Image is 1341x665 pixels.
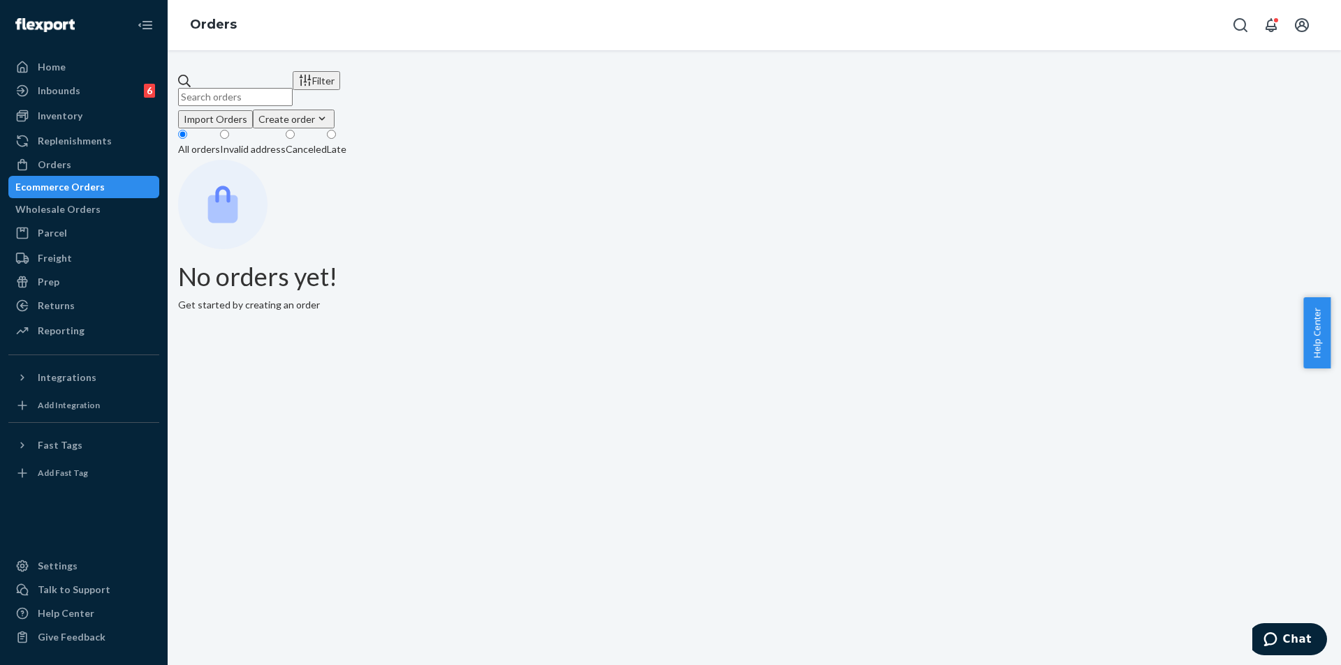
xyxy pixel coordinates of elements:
button: Close Navigation [131,11,159,39]
div: Home [38,60,66,74]
input: All orders [178,130,187,139]
div: Canceled [286,142,327,156]
div: Ecommerce Orders [15,180,105,194]
div: Give Feedback [38,630,105,644]
a: Parcel [8,222,159,244]
button: Fast Tags [8,434,159,456]
button: Integrations [8,366,159,389]
iframe: Opens a widget where you can chat to one of our agents [1252,623,1327,658]
a: Orders [190,17,237,32]
p: Get started by creating an order [178,298,1331,312]
ol: breadcrumbs [179,5,248,45]
a: Settings [8,555,159,577]
div: Add Integration [38,399,100,411]
button: Open notifications [1257,11,1285,39]
div: Add Fast Tag [38,467,88,479]
a: Orders [8,154,159,176]
img: Empty list [178,160,268,249]
a: Add Fast Tag [8,462,159,484]
input: Canceled [286,130,295,139]
button: Talk to Support [8,578,159,601]
a: Reporting [8,320,159,342]
a: Prep [8,271,159,293]
button: Give Feedback [8,626,159,648]
div: Fast Tags [38,438,82,452]
div: Parcel [38,226,67,240]
button: Open Search Box [1226,11,1254,39]
div: Late [327,142,346,156]
div: Replenishments [38,134,112,148]
a: Help Center [8,602,159,625]
div: Create order [258,112,329,126]
a: Freight [8,247,159,269]
input: Invalid address [220,130,229,139]
a: Inbounds6 [8,80,159,102]
div: 6 [144,84,155,98]
input: Late [327,130,336,139]
div: All orders [178,142,220,156]
a: Home [8,56,159,78]
button: Open account menu [1288,11,1316,39]
div: Returns [38,299,75,313]
div: Integrations [38,371,96,384]
div: Inventory [38,109,82,123]
a: Inventory [8,105,159,127]
div: Settings [38,559,78,573]
div: Wholesale Orders [15,202,101,216]
a: Returns [8,294,159,317]
button: Filter [293,71,340,90]
div: Prep [38,275,59,289]
div: Invalid address [220,142,286,156]
div: Freight [38,251,72,265]
div: Help Center [38,606,94,620]
input: Search orders [178,88,293,106]
div: Orders [38,158,71,172]
div: Filter [298,73,335,88]
button: Import Orders [178,110,253,128]
a: Wholesale Orders [8,198,159,221]
h1: No orders yet! [178,263,1331,291]
div: Reporting [38,324,85,338]
div: Inbounds [38,84,80,98]
img: Flexport logo [15,18,75,32]
div: Talk to Support [38,583,110,597]
button: Create order [253,110,335,128]
a: Add Integration [8,394,159,417]
button: Help Center [1303,297,1331,368]
a: Ecommerce Orders [8,176,159,198]
a: Replenishments [8,130,159,152]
